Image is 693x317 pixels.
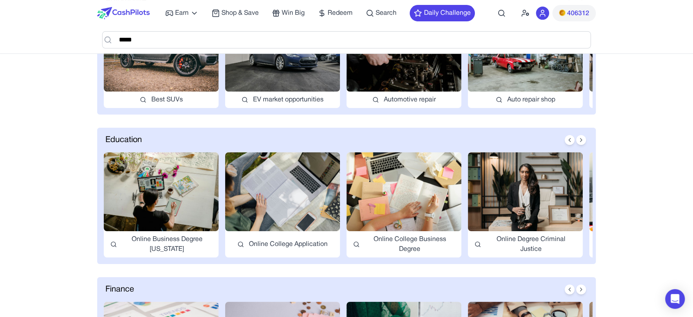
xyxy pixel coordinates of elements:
span: Win Big [282,8,305,18]
span: Online Degree Criminal Justice [486,234,576,254]
span: Best SUVs [151,95,183,105]
a: Earn [165,8,198,18]
span: Automotive repair [384,95,436,105]
span: Online Business Degree [US_STATE] [122,234,212,254]
span: EV market opportunities [253,95,324,105]
span: Education [105,134,142,146]
a: Win Big [272,8,305,18]
span: Online College Application [249,239,328,249]
div: Open Intercom Messenger [665,289,685,309]
button: Daily Challenge [410,5,475,21]
span: Online College Business Degree [365,234,455,254]
a: Redeem [318,8,353,18]
span: 406312 [567,9,589,18]
button: PMs406312 [552,5,596,21]
span: Redeem [328,8,353,18]
img: CashPilots Logo [97,7,150,19]
span: Shop & Save [221,8,259,18]
span: Earn [175,8,189,18]
a: Shop & Save [212,8,259,18]
a: Search [366,8,397,18]
span: Auto repair shop [507,95,555,105]
span: Finance [105,284,134,295]
span: Search [376,8,397,18]
img: PMs [559,9,565,16]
